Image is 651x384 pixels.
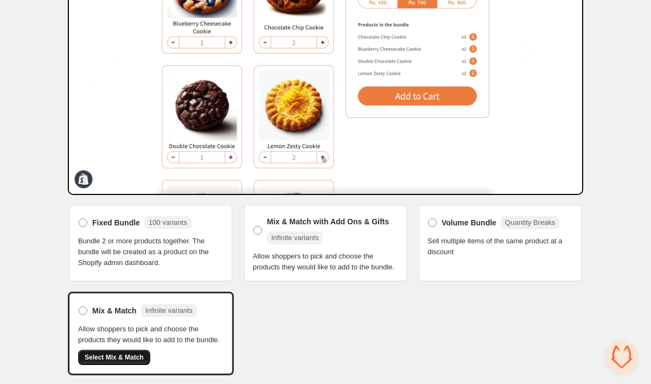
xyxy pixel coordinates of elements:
[253,251,398,273] span: Allow shoppers to pick and choose the products they would like to add to the bundle.
[442,217,496,228] span: Volume Bundle
[149,218,187,226] span: 100 variants
[92,217,140,228] span: Fixed Bundle
[92,305,137,316] span: Mix & Match
[78,324,224,345] span: Allow shoppers to pick and choose the products they would like to add to the bundle.
[85,353,144,362] span: Select Mix & Match
[271,234,318,242] span: Infinite variants
[267,216,389,227] span: Mix & Match with Add Ons & Gifts
[78,350,150,365] button: Select Mix & Match
[145,306,193,314] span: Infinite variants
[427,236,573,257] span: Sell multiple items of the same product at a discount
[605,341,638,373] a: Open chat
[78,236,224,268] span: Bundle 2 or more products together. The bundle will be created as a product on the Shopify admin ...
[505,218,556,226] span: Quantity Breaks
